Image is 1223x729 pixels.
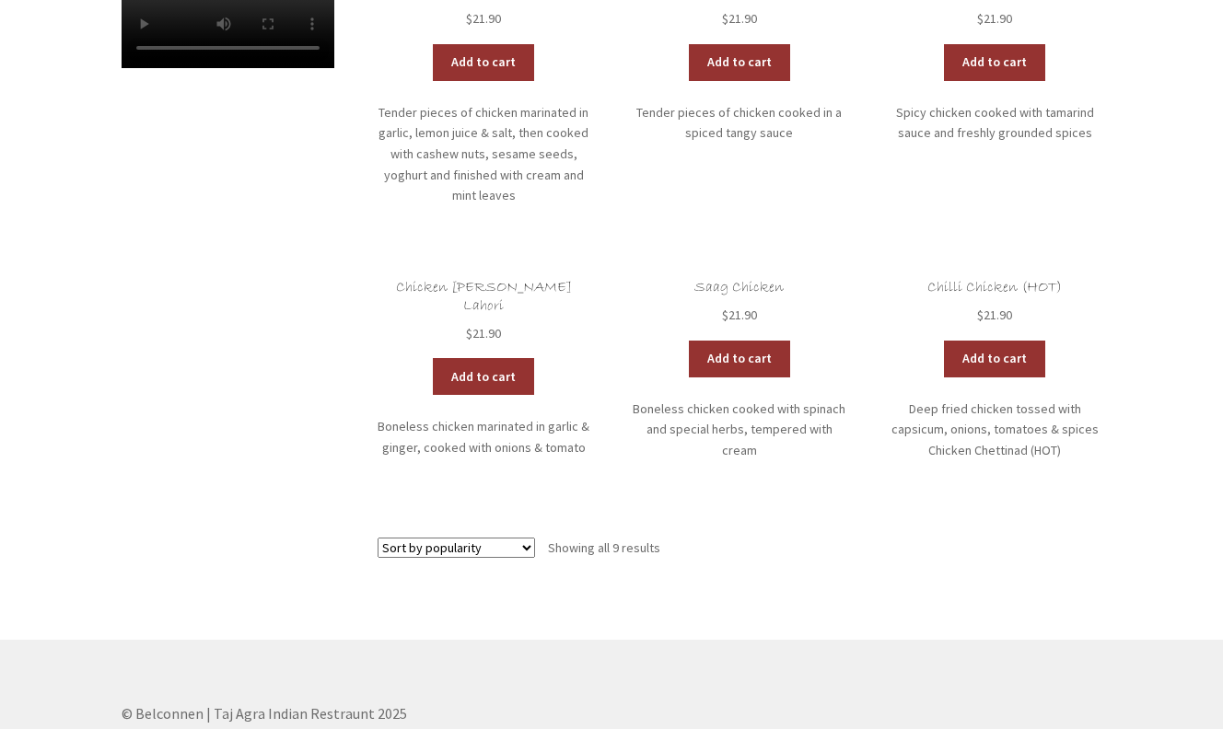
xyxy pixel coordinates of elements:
a: Add to cart: “Chicken Vindaloo (HOT)” [689,44,790,81]
h2: Chilli Chicken (HOT) [889,279,1101,296]
span: $ [466,10,472,27]
span: $ [466,325,472,341]
bdi: 21.90 [722,10,757,27]
span: $ [722,10,728,27]
a: Saag Chicken $21.90 [633,279,845,326]
span: $ [977,307,984,323]
p: Boneless chicken cooked with spinach and special herbs, tempered with cream [633,399,845,461]
h2: Saag Chicken [633,279,845,296]
bdi: 21.90 [466,325,501,341]
a: Add to cart: “Chilli Chicken (HOT)” [944,341,1045,377]
a: Chicken [PERSON_NAME] Lahori $21.90 [378,279,590,343]
select: Shop order [378,538,535,558]
p: Boneless chicken marinated in garlic & ginger, cooked with onions & tomato [378,416,590,457]
bdi: 21.90 [977,307,1012,323]
a: Add to cart: “Chicken Chettinad (HOT)” [944,44,1045,81]
p: Spicy chicken cooked with tamarind sauce and freshly grounded spices [889,102,1101,144]
span: $ [977,10,984,27]
p: Showing all 9 results [548,534,660,563]
a: Chilli Chicken (HOT) $21.90 [889,279,1101,326]
a: Add to cart: “Chicken Shalimar” [433,44,534,81]
span: $ [722,307,728,323]
p: Tender pieces of chicken cooked in a spiced tangy sauce [633,102,845,144]
p: Deep fried chicken tossed with capsicum, onions, tomatoes & spices Chicken Chettinad (HOT) [889,399,1101,461]
p: Tender pieces of chicken marinated in garlic, lemon juice & salt, then cooked with cashew nuts, s... [378,102,590,206]
a: Add to cart: “Saag Chicken” [689,341,790,377]
bdi: 21.90 [722,307,757,323]
h2: Chicken [PERSON_NAME] Lahori [378,279,590,315]
a: Add to cart: “Chicken Curry Lahori” [433,358,534,395]
bdi: 21.90 [977,10,1012,27]
bdi: 21.90 [466,10,501,27]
